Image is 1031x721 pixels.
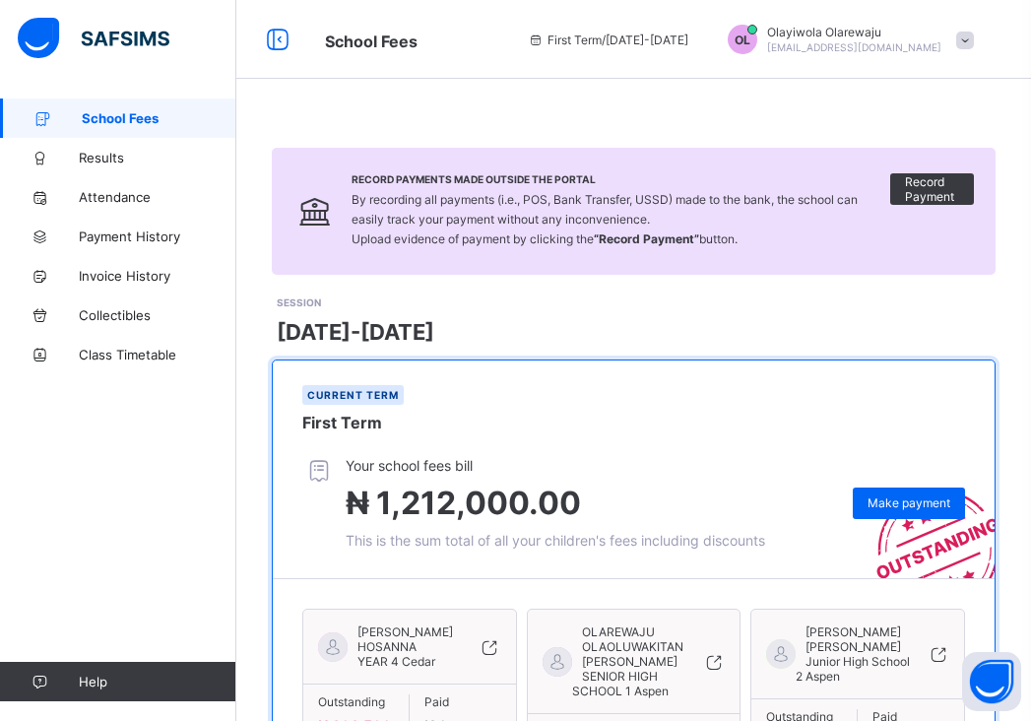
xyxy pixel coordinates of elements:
[277,296,321,308] span: SESSION
[79,268,236,284] span: Invoice History
[852,466,995,578] img: outstanding-stamp.3c148f88c3ebafa6da95868fa43343a1.svg
[79,347,236,362] span: Class Timetable
[318,694,394,709] span: Outstanding
[346,532,765,549] span: This is the sum total of all your children's fees including discounts
[346,457,765,474] span: Your school fees bill
[79,229,236,244] span: Payment History
[79,307,236,323] span: Collectibles
[307,389,399,401] span: Current term
[805,624,913,654] span: [PERSON_NAME] [PERSON_NAME]
[346,484,581,522] span: ₦ 1,212,000.00
[767,41,941,53] span: [EMAIL_ADDRESS][DOMAIN_NAME]
[424,694,501,709] span: Paid
[18,18,169,59] img: safsims
[302,413,382,432] span: First Term
[325,32,418,51] span: School Fees
[352,173,890,185] span: Record Payments Made Outside the Portal
[962,652,1021,711] button: Open asap
[82,110,236,126] span: School Fees
[582,624,689,669] span: OLAREWAJU OLAOLUWAKITAN [PERSON_NAME]
[708,25,984,54] div: OlayiwolaOlarewaju
[767,25,941,39] span: Olayiwola Olarewaju
[79,674,235,689] span: Help
[352,192,858,246] span: By recording all payments (i.e., POS, Bank Transfer, USSD) made to the bank, the school can easil...
[357,654,435,669] span: YEAR 4 Cedar
[735,33,750,47] span: OL
[357,624,465,654] span: [PERSON_NAME] HOSANNA
[572,669,669,698] span: SENIOR HIGH SCHOOL 1 Aspen
[796,654,910,684] span: Junior High School 2 Aspen
[868,495,950,510] span: Make payment
[905,174,959,204] span: Record Payment
[79,150,236,165] span: Results
[79,189,236,205] span: Attendance
[594,231,699,246] b: “Record Payment”
[277,319,434,345] span: [DATE]-[DATE]
[528,33,688,47] span: session/term information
